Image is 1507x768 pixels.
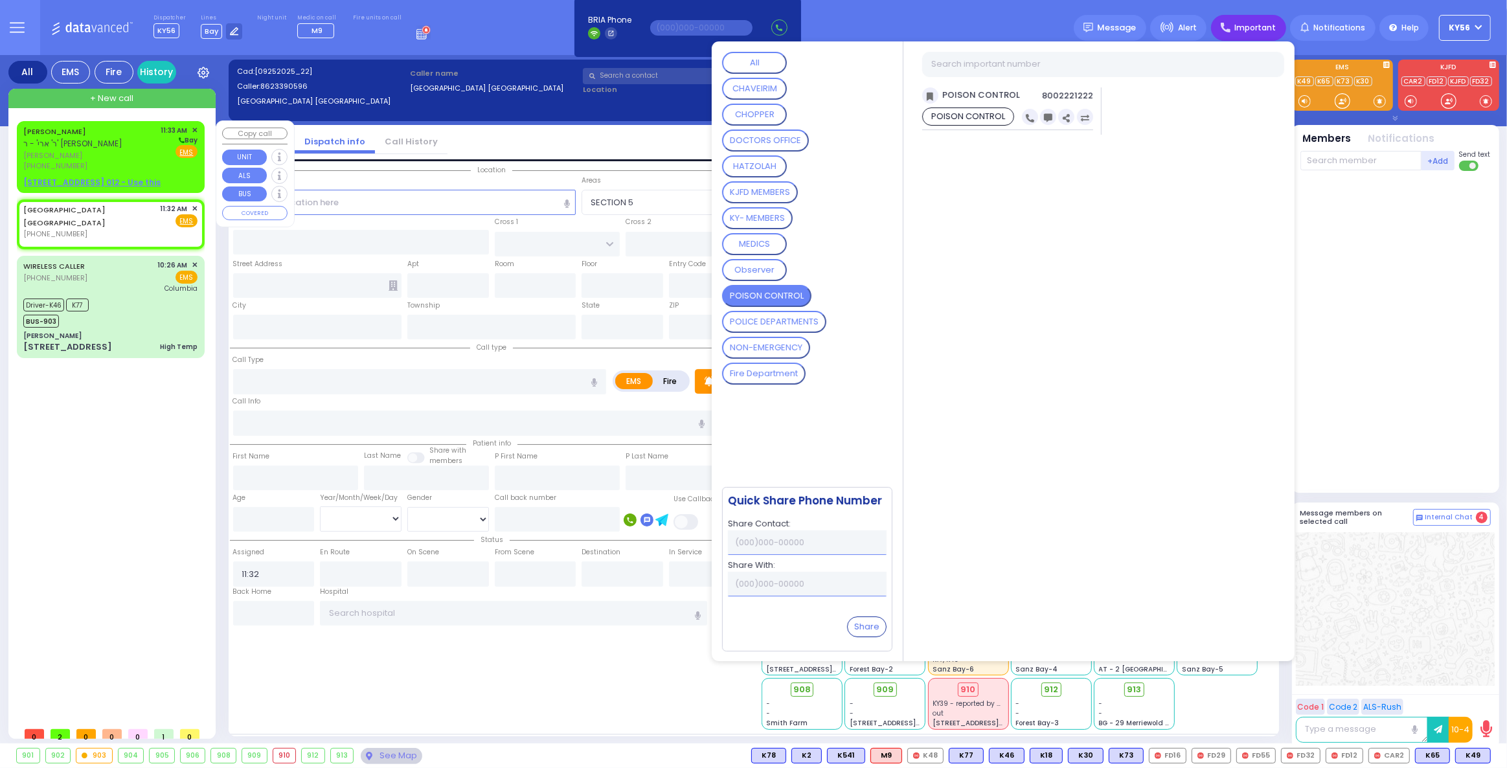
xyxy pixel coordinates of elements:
div: BLS [1068,748,1104,763]
span: - [1099,708,1103,718]
div: Share With: [728,559,887,572]
label: City [233,300,247,311]
div: [PERSON_NAME] [23,331,82,341]
div: FD12 [1326,748,1363,763]
div: K48 [907,748,944,763]
button: POISON CONTROL [722,285,811,307]
a: K49 [1295,76,1314,86]
span: KY56 [153,23,179,38]
div: K541 [827,748,865,763]
a: K65 [1315,76,1333,86]
div: BLS [1455,748,1491,763]
div: BLS [827,748,865,763]
button: Code 2 [1327,699,1359,715]
a: CAR2 [1401,76,1425,86]
button: 10-4 [1449,717,1473,743]
h5: Message members on selected call [1300,509,1413,526]
span: [PHONE_NUMBER] [23,273,87,283]
span: - [767,699,771,708]
label: Dispatcher [153,14,186,22]
span: KY39 - reported by KY46 [933,699,1012,708]
div: BLS [1415,748,1450,763]
span: Alert [1178,22,1197,34]
div: 910 [273,749,296,763]
label: EMS [1292,64,1393,73]
label: Lines [201,14,243,22]
button: Members [1303,131,1352,146]
div: BLS [949,748,984,763]
input: (000)000-00000 [728,530,887,555]
label: Township [407,300,440,311]
button: Internal Chat 4 [1413,509,1491,526]
label: Location [583,84,780,95]
label: P Last Name [626,451,668,462]
div: BLS [751,748,786,763]
span: SECTION 5 [582,190,750,214]
div: M9 [870,748,902,763]
span: 4 [1476,512,1488,523]
a: [GEOGRAPHIC_DATA] [GEOGRAPHIC_DATA] [23,205,106,228]
div: EMS [51,61,90,84]
span: AT - 2 [GEOGRAPHIC_DATA] [1099,664,1195,674]
div: K78 [751,748,786,763]
div: 903 [76,749,112,763]
span: 909 [876,683,894,696]
label: Street Address [233,259,283,269]
button: BUS [222,186,267,202]
span: - [1099,699,1103,708]
img: red-radio-icon.svg [913,752,920,759]
span: - [1015,699,1019,708]
img: message.svg [1083,23,1093,32]
span: Status [474,535,510,545]
label: Fire [652,373,688,389]
u: [STREET_ADDRESS] 012 - Use this [23,177,161,188]
button: Observer [722,259,787,281]
span: [PHONE_NUMBER] [23,161,87,171]
span: 0 [76,729,96,739]
div: FD55 [1236,748,1276,763]
u: EMS [180,148,194,157]
a: WIRELESS CALLER [23,261,85,271]
input: Search important number [922,52,1284,76]
span: Help [1401,22,1419,34]
label: P First Name [495,451,538,462]
div: FD16 [1149,748,1186,763]
label: Use Callback [674,494,718,504]
button: Share [847,616,887,637]
span: 11:32 AM [161,204,188,214]
span: Location [471,165,512,175]
span: SECTION 5 [591,196,633,209]
span: 2 [51,729,70,739]
div: BLS [1109,748,1144,763]
div: K77 [949,748,984,763]
span: Internal Chat [1425,513,1473,522]
div: 909 [242,749,267,763]
input: Search location here [233,190,576,214]
a: K73 [1335,76,1353,86]
span: Forest Bay-2 [850,664,893,674]
span: ✕ [192,203,198,214]
div: Quick Share Phone Number [728,493,887,510]
span: Important [1234,22,1276,34]
div: 908 [211,749,236,763]
div: 904 [119,749,144,763]
button: CHAVEIRIM [722,78,787,100]
a: KJFD [1448,76,1469,86]
label: Caller name [410,68,578,79]
img: Logo [51,19,137,36]
span: Transfer Call [1058,109,1074,125]
button: +Add [1422,151,1455,170]
div: 913 [331,749,354,763]
div: K30 [1068,748,1104,763]
div: K46 [989,748,1025,763]
div: BLS [1030,748,1063,763]
span: Patient info [466,438,517,448]
span: Message [1098,21,1137,34]
span: 8002221222 [1041,89,1093,102]
label: Night unit [257,14,286,22]
span: Share contact [922,87,938,104]
div: K49 [1455,748,1491,763]
input: Search hospital [320,601,707,626]
label: On Scene [407,547,439,558]
span: Other building occupants [389,280,398,291]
